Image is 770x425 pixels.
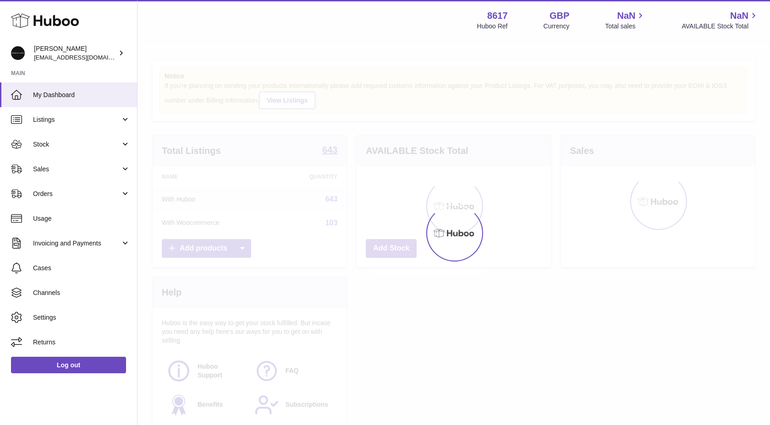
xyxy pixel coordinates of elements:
span: NaN [617,10,635,22]
span: Total sales [605,22,646,31]
div: [PERSON_NAME] [34,44,116,62]
strong: GBP [550,10,569,22]
span: Returns [33,338,130,347]
img: hello@alfredco.com [11,46,25,60]
a: NaN AVAILABLE Stock Total [682,10,759,31]
a: Log out [11,357,126,373]
span: My Dashboard [33,91,130,99]
div: Currency [544,22,570,31]
span: Usage [33,214,130,223]
span: Cases [33,264,130,272]
span: [EMAIL_ADDRESS][DOMAIN_NAME] [34,54,135,61]
div: Huboo Ref [477,22,508,31]
span: Stock [33,140,121,149]
a: NaN Total sales [605,10,646,31]
span: Invoicing and Payments [33,239,121,248]
span: Orders [33,190,121,198]
span: Channels [33,289,130,297]
span: Settings [33,313,130,322]
span: AVAILABLE Stock Total [682,22,759,31]
span: NaN [730,10,748,22]
strong: 8617 [487,10,508,22]
span: Listings [33,115,121,124]
span: Sales [33,165,121,174]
